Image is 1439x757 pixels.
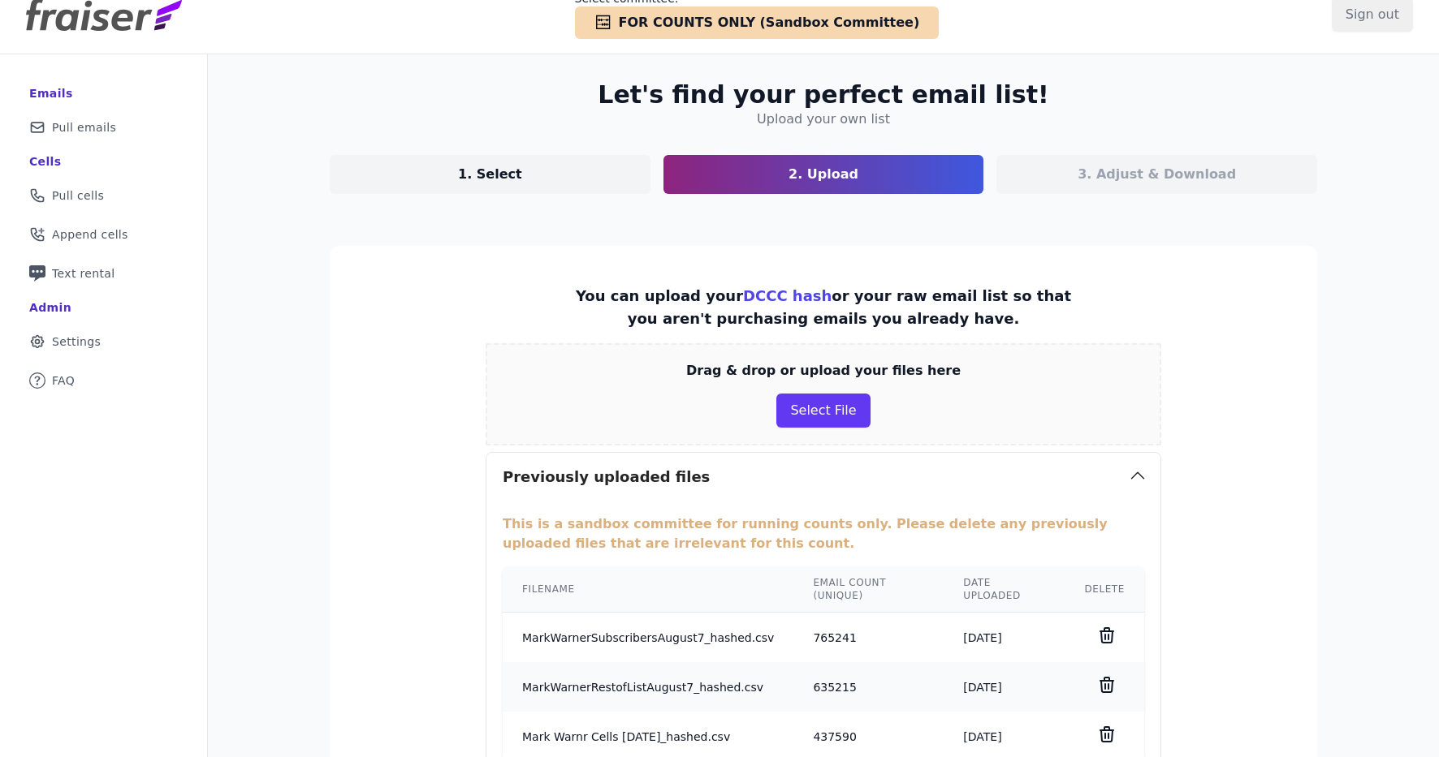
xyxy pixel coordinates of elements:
[503,662,793,712] td: MarkWarnerRestofListAugust7_hashed.csv
[793,662,944,712] td: 635215
[743,287,832,304] a: DCCC hash
[598,80,1048,110] h2: Let's find your perfect email list!
[619,13,920,32] span: FOR COUNTS ONLY (Sandbox Committee)
[13,363,194,398] a: FAQ
[503,613,793,663] td: MarkWarnerSubscribersAugust7_hashed.csv
[757,110,890,129] h4: Upload your own list
[503,514,1144,553] p: This is a sandbox committee for running counts only. Please delete any previously uploaded files ...
[52,333,101,350] span: Settings
[52,119,116,135] span: Pull emails
[793,566,944,613] th: Email count (unique)
[13,110,194,145] a: Pull emails
[793,613,944,663] td: 765241
[503,466,710,488] h3: Previously uploaded files
[13,324,194,359] a: Settings
[944,613,1065,663] td: [DATE]
[776,394,870,428] button: Select File
[486,453,1160,501] button: Previously uploaded files
[570,285,1077,330] p: You can upload your or your raw email list so that you aren't purchasing emails you already have.
[663,155,984,194] a: 2. Upload
[29,85,73,101] div: Emails
[13,178,194,213] a: Pull cells
[52,226,128,243] span: Append cells
[52,372,75,389] span: FAQ
[1078,165,1236,184] p: 3. Adjust & Download
[1065,566,1144,613] th: Delete
[52,187,104,204] span: Pull cells
[52,265,115,282] span: Text rental
[789,165,858,184] p: 2. Upload
[686,361,961,381] p: Drag & drop or upload your files here
[29,299,71,316] div: Admin
[29,153,61,170] div: Cells
[330,155,650,194] a: 1. Select
[503,566,793,613] th: Filename
[944,662,1065,712] td: [DATE]
[13,256,194,291] a: Text rental
[458,165,522,184] p: 1. Select
[944,566,1065,613] th: Date uploaded
[13,217,194,252] a: Append cells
